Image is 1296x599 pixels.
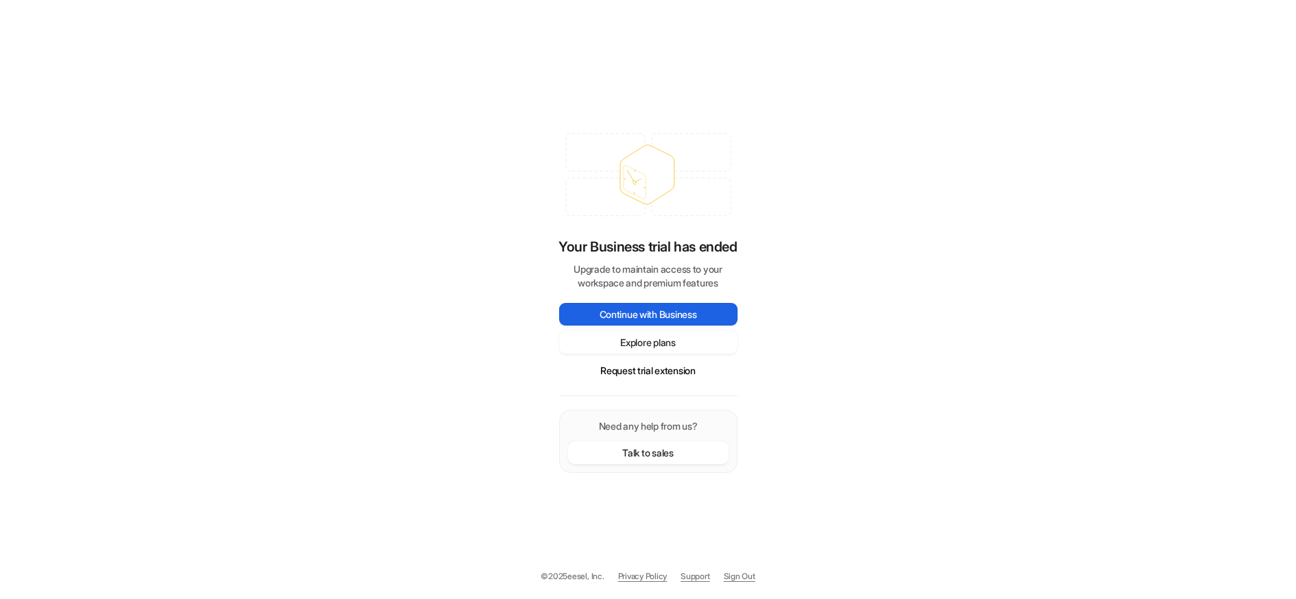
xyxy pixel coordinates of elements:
button: Talk to sales [568,441,729,464]
button: Explore plans [559,331,738,354]
button: Request trial extension [559,359,738,382]
p: Your Business trial has ended [558,236,737,257]
a: Sign Out [724,570,755,583]
span: Support [681,570,709,583]
p: Upgrade to maintain access to your workspace and premium features [559,262,738,290]
a: Privacy Policy [618,570,668,583]
button: Continue with Business [559,303,738,326]
p: © 2025 eesel, Inc. [541,570,604,583]
p: Need any help from us? [568,419,729,433]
